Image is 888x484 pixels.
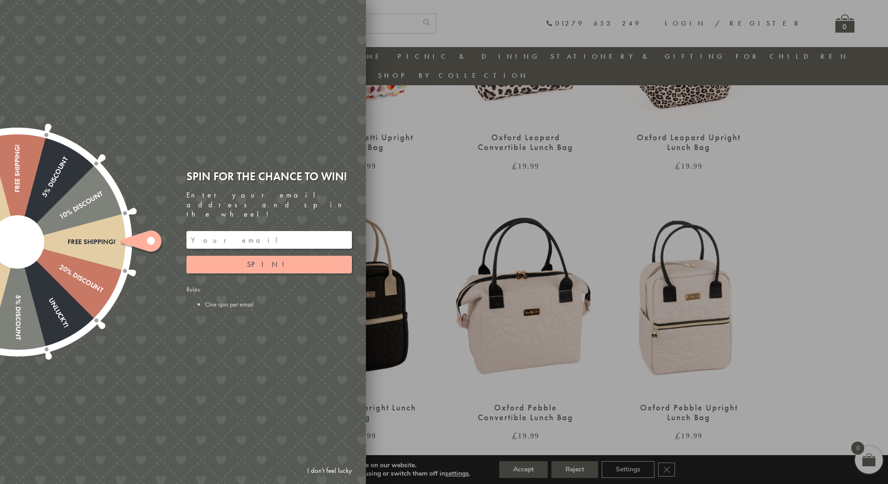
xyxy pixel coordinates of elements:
div: 20% Discount [15,239,104,294]
div: Free shipping! [18,238,116,246]
input: Your email [186,231,352,249]
div: 5% Discount [14,155,70,244]
div: Rules: [186,285,352,308]
li: One spin per email [205,300,352,308]
div: 5% Discount [14,242,21,340]
div: Free shipping! [14,144,21,242]
button: Spin! [186,256,352,273]
a: I don't feel lucky [303,462,357,479]
div: Unlucky! [14,240,70,328]
div: Enter your email address and spin the wheel! [186,191,352,219]
div: 10% Discount [15,190,104,245]
span: Spin! [247,259,291,269]
div: Spin for the chance to win! [186,169,352,184]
